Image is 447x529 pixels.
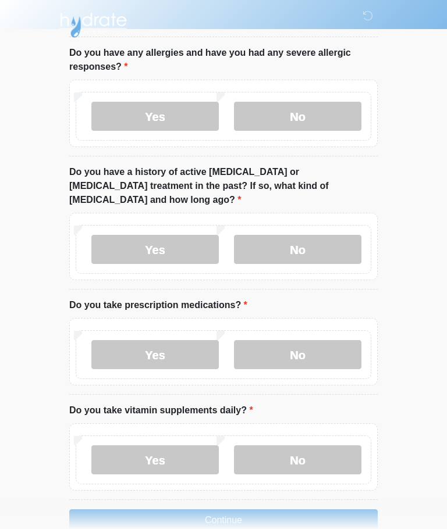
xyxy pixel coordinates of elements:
label: No [234,102,361,131]
label: Yes [91,340,219,369]
label: Yes [91,445,219,474]
label: No [234,340,361,369]
label: Do you have a history of active [MEDICAL_DATA] or [MEDICAL_DATA] treatment in the past? If so, wh... [69,165,378,207]
label: Yes [91,235,219,264]
label: Yes [91,102,219,131]
img: Hydrate IV Bar - Arcadia Logo [58,9,129,38]
label: No [234,235,361,264]
label: Do you take vitamin supplements daily? [69,403,253,417]
label: Do you take prescription medications? [69,298,247,312]
label: Do you have any allergies and have you had any severe allergic responses? [69,46,378,74]
label: No [234,445,361,474]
